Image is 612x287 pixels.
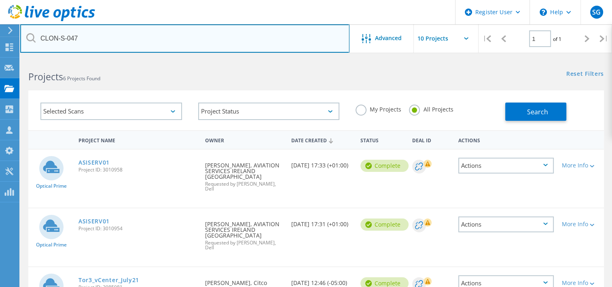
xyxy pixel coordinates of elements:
[479,24,495,53] div: |
[360,218,409,231] div: Complete
[566,71,604,78] a: Reset Filters
[287,150,356,176] div: [DATE] 17:33 (+01:00)
[40,103,182,120] div: Selected Scans
[78,218,110,224] a: ASISERV01
[36,242,67,247] span: Optical Prime
[595,24,612,53] div: |
[356,132,408,147] div: Status
[287,208,356,235] div: [DATE] 17:31 (+01:00)
[78,277,139,283] a: Tor3_vCenter_July21
[20,24,349,53] input: Search projects by name, owner, ID, company, etc
[63,75,100,82] span: 6 Projects Found
[78,226,197,231] span: Project ID: 3010954
[540,9,547,16] svg: \n
[458,158,554,173] div: Actions
[78,167,197,172] span: Project ID: 3010958
[201,150,287,199] div: [PERSON_NAME], AVIATION SERVICES IRELAND [GEOGRAPHIC_DATA]
[375,35,402,41] span: Advanced
[553,36,561,43] span: of 1
[28,70,63,83] b: Projects
[287,132,356,148] div: Date Created
[36,184,67,188] span: Optical Prime
[592,9,601,15] span: SG
[505,103,566,121] button: Search
[201,208,287,258] div: [PERSON_NAME], AVIATION SERVICES IRELAND [GEOGRAPHIC_DATA]
[408,132,454,147] div: Deal Id
[201,132,287,147] div: Owner
[74,132,201,147] div: Project Name
[205,240,283,250] span: Requested by [PERSON_NAME], Dell
[198,103,340,120] div: Project Status
[78,160,110,165] a: ASISERV01
[562,280,600,286] div: More Info
[205,182,283,191] span: Requested by [PERSON_NAME], Dell
[409,105,453,112] label: All Projects
[562,163,600,168] div: More Info
[356,105,401,112] label: My Projects
[8,17,95,23] a: Live Optics Dashboard
[562,221,600,227] div: More Info
[458,216,554,232] div: Actions
[454,132,558,147] div: Actions
[360,160,409,172] div: Complete
[527,107,548,116] span: Search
